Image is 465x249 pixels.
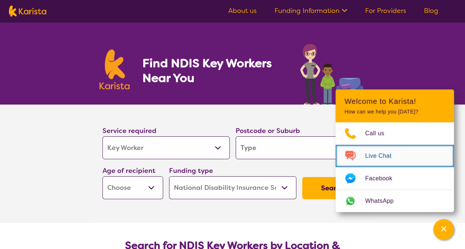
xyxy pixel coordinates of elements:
[365,173,401,184] span: Facebook
[142,56,285,85] h1: Find NDIS Key Workers Near You
[236,126,300,135] label: Postcode or Suburb
[365,195,402,207] span: WhatsApp
[336,89,454,212] div: Channel Menu
[9,6,46,17] img: Karista logo
[169,166,213,175] label: Funding type
[102,126,156,135] label: Service required
[102,166,155,175] label: Age of recipient
[236,136,363,159] input: Type
[365,128,393,139] span: Call us
[344,97,445,106] h2: Welcome to Karista!
[336,190,454,212] a: Web link opens in a new tab.
[433,219,454,240] button: Channel Menu
[100,50,130,89] img: Karista logo
[365,6,406,15] a: For Providers
[298,40,366,105] img: key-worker
[302,177,363,199] button: Search
[336,122,454,212] ul: Choose channel
[365,150,400,161] span: Live Chat
[424,6,438,15] a: Blog
[228,6,257,15] a: About us
[344,109,445,115] p: How can we help you [DATE]?
[274,6,347,15] a: Funding Information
